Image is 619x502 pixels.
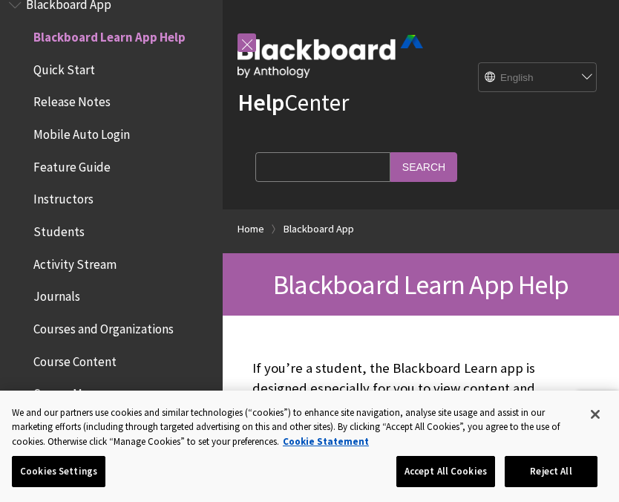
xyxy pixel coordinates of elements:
span: Quick Start [33,57,95,77]
a: More information about your privacy, opens in a new tab [283,435,369,448]
strong: Help [238,88,284,117]
div: We and our partners use cookies and similar technologies (“cookies”) to enhance site navigation, ... [12,405,576,449]
button: Reject All [505,456,597,487]
button: Close [579,398,612,431]
span: Instructors [33,187,94,207]
img: Blackboard by Anthology [238,35,423,78]
select: Site Language Selector [479,63,597,93]
span: Mobile Auto Login [33,122,130,142]
span: Blackboard Learn App Help [33,25,186,45]
a: Blackboard App [284,220,354,238]
button: Cookies Settings [12,456,105,487]
a: HelpCenter [238,88,349,117]
span: Release Notes [33,90,111,110]
span: Course Messages [33,382,124,402]
button: Accept All Cookies [396,456,495,487]
span: Journals [33,284,80,304]
span: Students [33,219,85,239]
span: Courses and Organizations [33,316,174,336]
a: Home [238,220,264,238]
span: Blackboard Learn App Help [273,267,569,301]
input: Search [390,152,457,181]
span: Feature Guide [33,154,111,175]
span: Course Content [33,349,117,369]
span: Activity Stream [33,252,117,272]
p: If you’re a student, the Blackboard Learn app is designed especially for you to view content and ... [252,359,589,475]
